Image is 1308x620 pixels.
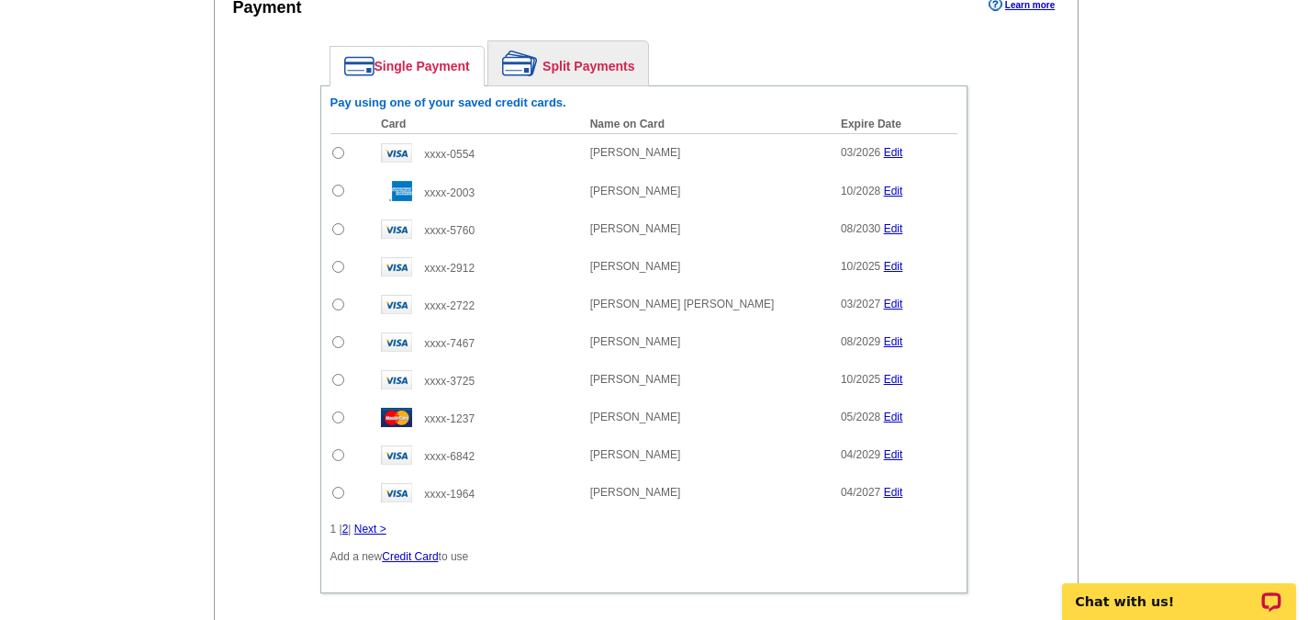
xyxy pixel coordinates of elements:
a: Edit [884,486,903,499]
span: [PERSON_NAME] [590,146,681,159]
a: Edit [884,373,903,386]
th: Name on Card [581,115,832,134]
span: 04/2029 [841,448,880,461]
img: visa.gif [381,220,412,239]
img: single-payment.png [344,56,375,76]
a: Edit [884,185,903,197]
a: Edit [884,260,903,273]
span: [PERSON_NAME] [590,222,681,235]
span: 10/2025 [841,373,880,386]
img: visa.gif [381,483,412,502]
span: [PERSON_NAME] [590,373,681,386]
span: 08/2029 [841,335,880,348]
a: Edit [884,146,903,159]
a: Edit [884,411,903,423]
div: 1 | | [330,521,957,537]
span: xxxx-2003 [424,186,475,199]
span: [PERSON_NAME] [590,486,681,499]
a: Credit Card [382,550,438,563]
a: Edit [884,335,903,348]
span: xxxx-1964 [424,488,475,501]
a: Edit [884,448,903,461]
span: 10/2028 [841,185,880,197]
span: [PERSON_NAME] [PERSON_NAME] [590,298,775,310]
span: xxxx-0554 [424,148,475,161]
span: 05/2028 [841,411,880,423]
a: Edit [884,298,903,310]
span: 10/2025 [841,260,880,273]
span: xxxx-6842 [424,450,475,463]
img: visa.gif [381,370,412,389]
img: visa.gif [381,333,412,352]
iframe: LiveChat chat widget [1050,562,1308,620]
span: xxxx-1237 [424,412,475,425]
span: [PERSON_NAME] [590,335,681,348]
span: [PERSON_NAME] [590,185,681,197]
span: 03/2027 [841,298,880,310]
a: Next > [354,523,386,535]
span: xxxx-2912 [424,262,475,275]
span: 08/2030 [841,222,880,235]
a: Single Payment [330,47,484,85]
a: Edit [884,222,903,235]
span: 04/2027 [841,486,880,499]
img: visa.gif [381,445,412,465]
img: split-payment.png [502,51,538,76]
img: visa.gif [381,257,412,276]
img: mast.gif [381,408,412,427]
img: visa.gif [381,295,412,314]
th: Card [372,115,581,134]
img: amex.gif [381,181,412,201]
th: Expire Date [832,115,957,134]
span: [PERSON_NAME] [590,260,681,273]
a: Split Payments [488,41,648,85]
span: [PERSON_NAME] [590,448,681,461]
span: xxxx-3725 [424,375,475,388]
span: xxxx-5760 [424,224,475,237]
span: [PERSON_NAME] [590,411,681,423]
p: Add a new to use [330,548,957,565]
span: xxxx-2722 [424,299,475,312]
img: visa.gif [381,143,412,163]
span: 03/2026 [841,146,880,159]
h6: Pay using one of your saved credit cards. [330,96,957,110]
span: xxxx-7467 [424,337,475,350]
a: 2 [342,523,349,535]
